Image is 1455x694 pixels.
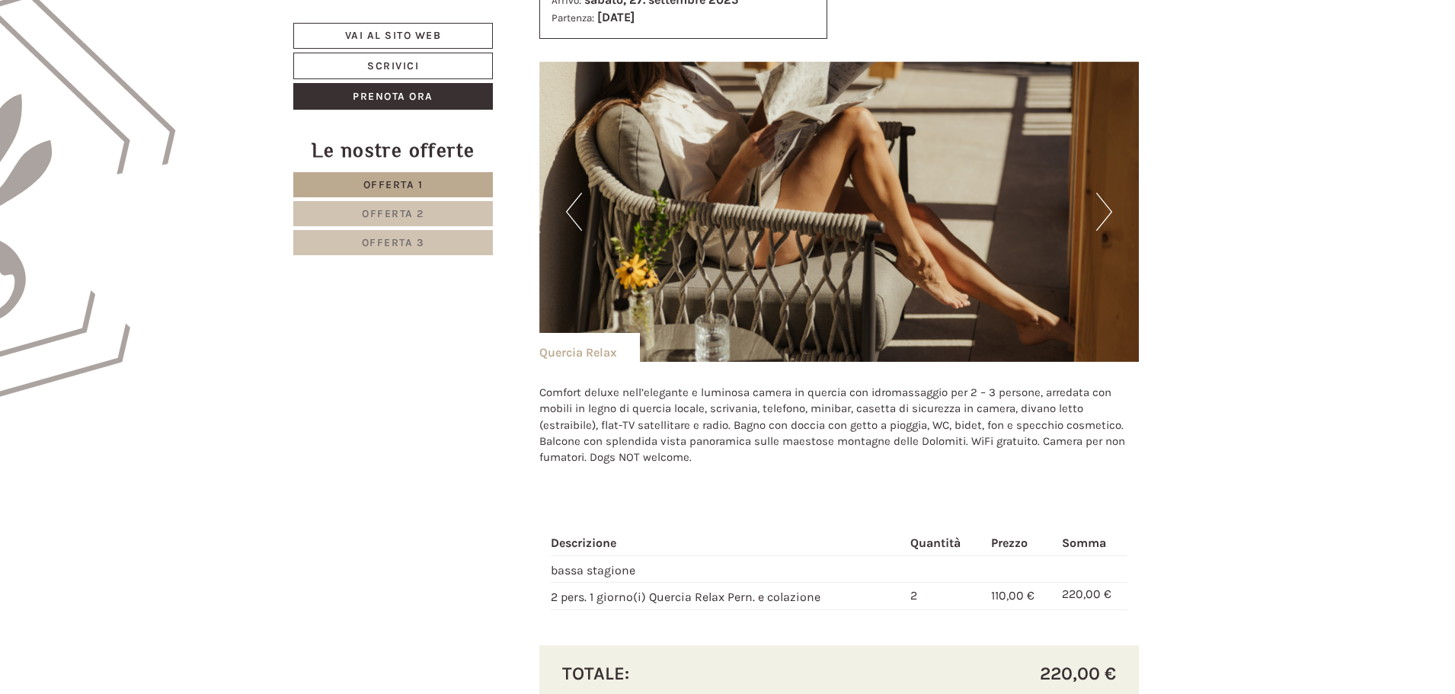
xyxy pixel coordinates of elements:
[1056,532,1127,555] th: Somma
[293,136,493,165] div: Le nostre offerte
[552,12,594,24] small: Partenza:
[539,333,640,362] div: Quercia Relax
[991,588,1034,603] span: 110,00 €
[362,236,425,249] span: Offerta 3
[597,10,635,24] b: [DATE]
[551,532,905,555] th: Descrizione
[293,53,493,79] a: Scrivici
[551,660,839,686] div: Totale:
[269,11,331,37] div: giovedì
[1096,193,1112,231] button: Next
[539,62,1140,362] img: image
[520,401,600,428] button: Invia
[293,23,493,49] a: Vai al sito web
[360,74,576,85] small: 08:25
[362,207,424,220] span: Offerta 2
[1040,660,1116,686] span: 220,00 €
[539,385,1140,466] p: Comfort deluxe nell’elegante e luminosa camera in quercia con idromassaggio per 2 – 3 persone, ar...
[360,44,576,56] div: Lei
[904,532,984,555] th: Quantità
[551,583,905,610] td: 2 pers. 1 giorno(i) Quercia Relax Pern. e colazione
[566,193,582,231] button: Previous
[985,532,1057,555] th: Prezzo
[352,41,587,88] div: Buon giorno, come possiamo aiutarla?
[1056,583,1127,610] td: 220,00 €
[904,583,984,610] td: 2
[551,555,905,583] td: bassa stagione
[363,178,424,191] span: Offerta 1
[293,83,493,110] a: Prenota ora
